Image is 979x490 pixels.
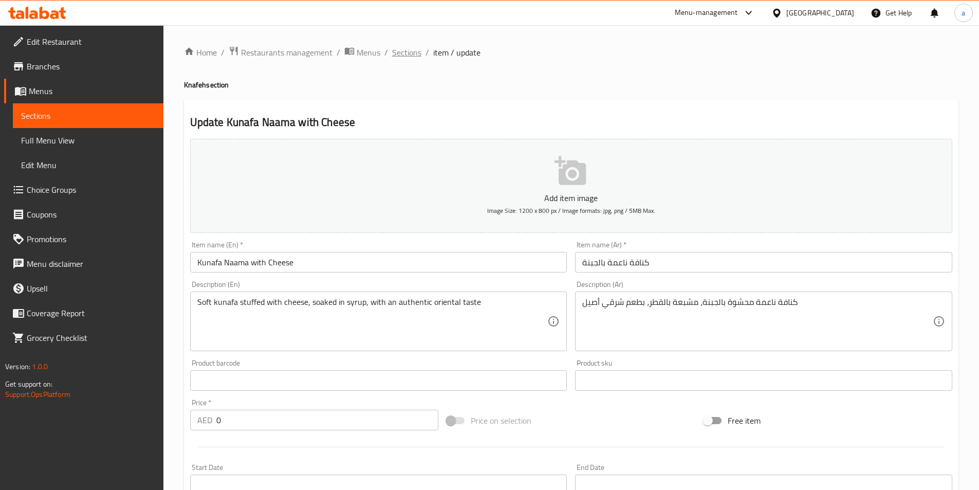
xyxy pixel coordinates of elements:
[5,388,70,401] a: Support.OpsPlatform
[229,46,333,59] a: Restaurants management
[27,208,155,221] span: Coupons
[487,205,655,216] span: Image Size: 1200 x 800 px / Image formats: jpg, png / 5MB Max.
[184,46,958,59] nav: breadcrumb
[29,85,155,97] span: Menus
[962,7,965,19] span: a
[21,159,155,171] span: Edit Menu
[4,79,163,103] a: Menus
[4,202,163,227] a: Coupons
[32,360,48,373] span: 1.0.0
[27,332,155,344] span: Grocery Checklist
[221,46,225,59] li: /
[5,377,52,391] span: Get support on:
[384,46,388,59] li: /
[197,414,212,426] p: AED
[357,46,380,59] span: Menus
[4,29,163,54] a: Edit Restaurant
[216,410,439,430] input: Please enter price
[575,370,952,391] input: Please enter product sku
[675,7,738,19] div: Menu-management
[27,35,155,48] span: Edit Restaurant
[190,139,952,233] button: Add item imageImage Size: 1200 x 800 px / Image formats: jpg, png / 5MB Max.
[337,46,340,59] li: /
[241,46,333,59] span: Restaurants management
[27,258,155,270] span: Menu disclaimer
[27,307,155,319] span: Coverage Report
[5,360,30,373] span: Version:
[392,46,421,59] a: Sections
[27,184,155,196] span: Choice Groups
[27,282,155,295] span: Upsell
[13,153,163,177] a: Edit Menu
[728,414,761,427] span: Free item
[13,103,163,128] a: Sections
[344,46,380,59] a: Menus
[184,46,217,59] a: Home
[575,252,952,273] input: Enter name Ar
[426,46,429,59] li: /
[4,325,163,350] a: Grocery Checklist
[206,192,936,204] p: Add item image
[582,297,933,346] textarea: كنافة ناعمة محشوة بالجبنة، مشبعة بالقطر، بطعم شرقي أصيل
[197,297,548,346] textarea: Soft kunafa stuffed with cheese, soaked in syrup, with an authentic oriental taste
[21,134,155,147] span: Full Menu View
[4,227,163,251] a: Promotions
[190,115,952,130] h2: Update Kunafa Naama with Cheese
[433,46,481,59] span: item / update
[4,251,163,276] a: Menu disclaimer
[4,54,163,79] a: Branches
[471,414,531,427] span: Price on selection
[786,7,854,19] div: [GEOGRAPHIC_DATA]
[4,276,163,301] a: Upsell
[27,60,155,72] span: Branches
[4,177,163,202] a: Choice Groups
[13,128,163,153] a: Full Menu View
[27,233,155,245] span: Promotions
[4,301,163,325] a: Coverage Report
[21,110,155,122] span: Sections
[184,80,958,90] h4: Knafeh section
[190,370,567,391] input: Please enter product barcode
[190,252,567,273] input: Enter name En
